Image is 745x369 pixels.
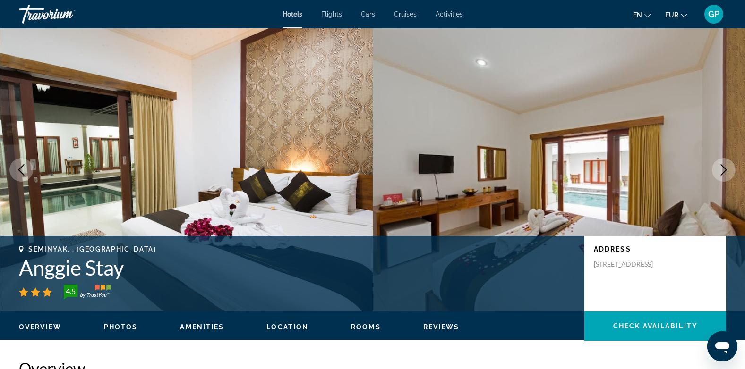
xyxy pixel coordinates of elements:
[180,323,224,331] button: Amenities
[633,8,651,22] button: Change language
[351,323,381,331] button: Rooms
[712,158,736,182] button: Next image
[266,323,308,331] button: Location
[423,323,460,331] span: Reviews
[9,158,33,182] button: Previous image
[180,323,224,331] span: Amenities
[665,11,678,19] span: EUR
[321,10,342,18] a: Flights
[584,311,726,341] button: Check Availability
[19,2,113,26] a: Travorium
[594,245,717,253] p: Address
[19,323,61,331] span: Overview
[665,8,687,22] button: Change currency
[104,323,138,331] button: Photos
[394,10,417,18] a: Cruises
[351,323,381,331] span: Rooms
[283,10,302,18] a: Hotels
[266,323,308,331] span: Location
[707,331,737,361] iframe: Bouton de lancement de la fenêtre de messagerie
[613,322,697,330] span: Check Availability
[19,255,575,280] h1: Anggie Stay
[19,323,61,331] button: Overview
[28,245,156,253] span: Seminyak, , [GEOGRAPHIC_DATA]
[104,323,138,331] span: Photos
[708,9,719,19] span: GP
[61,285,80,297] div: 4.5
[423,323,460,331] button: Reviews
[633,11,642,19] span: en
[361,10,375,18] a: Cars
[702,4,726,24] button: User Menu
[436,10,463,18] a: Activities
[594,260,669,268] p: [STREET_ADDRESS]
[64,285,111,300] img: trustyou-badge-hor.svg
